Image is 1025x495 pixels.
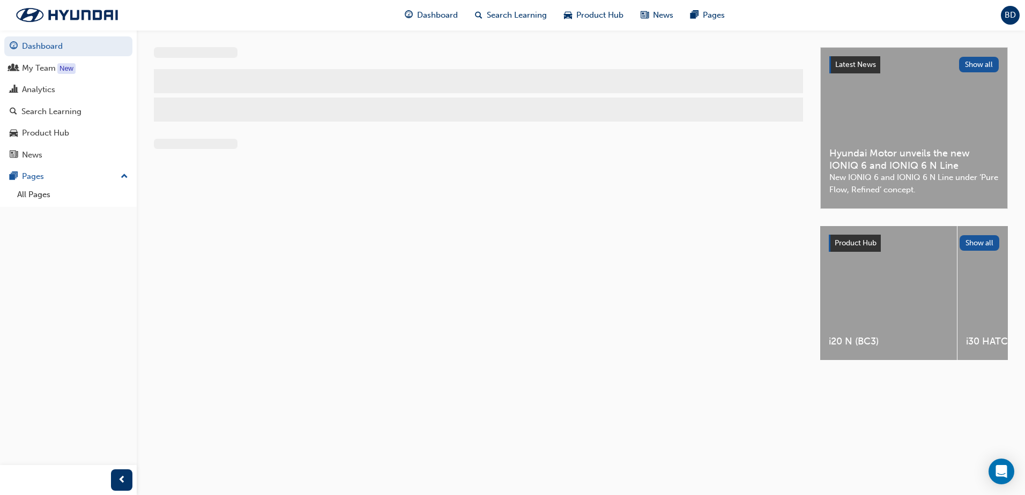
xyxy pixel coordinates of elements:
span: Product Hub [576,9,623,21]
div: Search Learning [21,106,81,118]
div: News [22,149,42,161]
a: Search Learning [4,102,132,122]
a: pages-iconPages [682,4,733,26]
span: guage-icon [405,9,413,22]
span: i20 N (BC3) [829,335,948,348]
button: Pages [4,167,132,186]
a: news-iconNews [632,4,682,26]
a: Latest NewsShow allHyundai Motor unveils the new IONIQ 6 and IONIQ 6 N LineNew IONIQ 6 and IONIQ ... [820,47,1008,209]
span: Pages [703,9,725,21]
span: chart-icon [10,85,18,95]
button: Show all [960,235,1000,251]
a: Product HubShow all [829,235,999,252]
div: Analytics [22,84,55,96]
a: My Team [4,58,132,78]
div: My Team [22,62,56,74]
span: pages-icon [10,172,18,182]
a: guage-iconDashboard [396,4,466,26]
button: DashboardMy TeamAnalyticsSearch LearningProduct HubNews [4,34,132,167]
span: Product Hub [835,238,877,247]
div: Tooltip anchor [57,63,76,74]
span: Latest News [835,60,876,69]
span: pages-icon [690,9,699,22]
div: Open Intercom Messenger [989,459,1014,484]
span: search-icon [10,107,17,117]
a: car-iconProduct Hub [555,4,632,26]
span: Dashboard [417,9,458,21]
img: Trak [5,4,129,26]
a: Latest NewsShow all [829,56,999,73]
span: people-icon [10,64,18,73]
a: Analytics [4,80,132,100]
span: guage-icon [10,42,18,51]
span: car-icon [10,129,18,138]
a: i20 N (BC3) [820,226,957,360]
span: prev-icon [118,474,126,487]
a: Product Hub [4,123,132,143]
span: up-icon [121,170,128,184]
span: search-icon [475,9,482,22]
span: Hyundai Motor unveils the new IONIQ 6 and IONIQ 6 N Line [829,147,999,171]
a: search-iconSearch Learning [466,4,555,26]
span: news-icon [641,9,649,22]
a: News [4,145,132,165]
button: Show all [959,57,999,72]
button: BD [1001,6,1020,25]
div: Product Hub [22,127,69,139]
span: news-icon [10,151,18,160]
span: Search Learning [487,9,547,21]
a: All Pages [13,186,132,203]
span: BD [1005,9,1016,21]
span: New IONIQ 6 and IONIQ 6 N Line under ‘Pure Flow, Refined’ concept. [829,171,999,196]
span: car-icon [564,9,572,22]
span: News [653,9,673,21]
div: Pages [22,170,44,183]
a: Dashboard [4,36,132,56]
